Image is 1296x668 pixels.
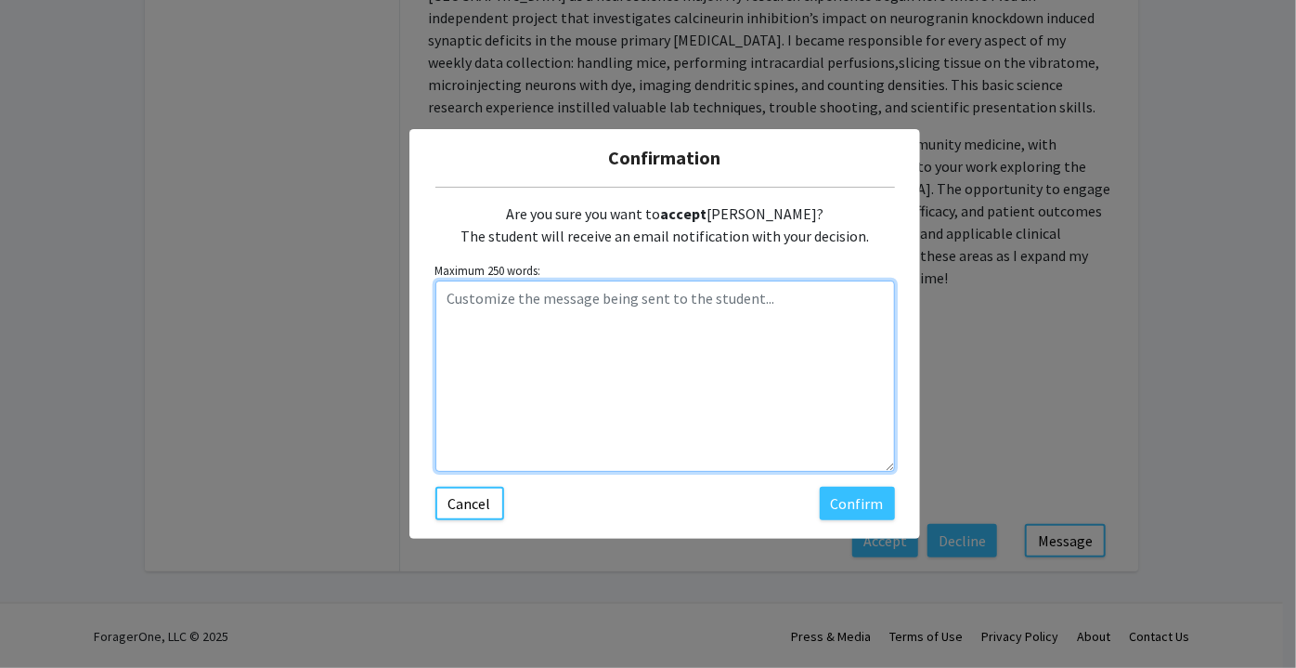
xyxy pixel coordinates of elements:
[435,487,504,520] button: Cancel
[435,262,895,280] small: Maximum 250 words:
[14,584,79,654] iframe: Chat
[660,204,706,223] b: accept
[424,144,905,172] h5: Confirmation
[820,487,895,520] button: Confirm
[435,281,895,472] textarea: Customize the message being sent to the student...
[435,188,895,262] div: Are you sure you want to [PERSON_NAME]? The student will receive an email notification with your ...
